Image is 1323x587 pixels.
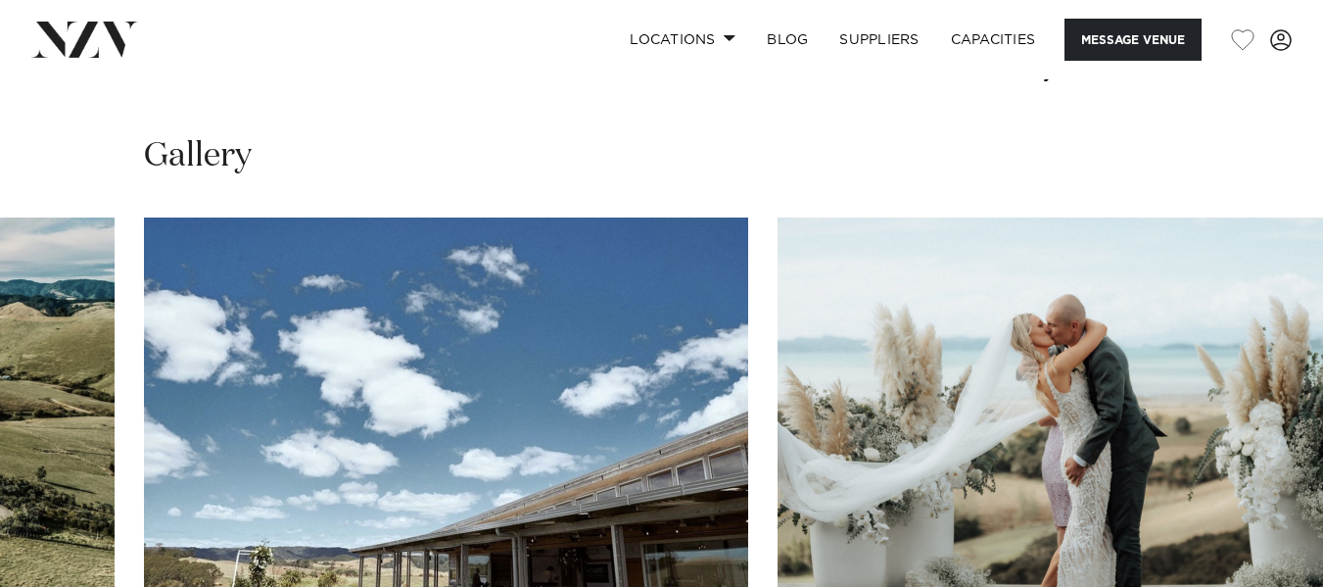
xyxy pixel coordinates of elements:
h2: Gallery [144,134,252,178]
a: BLOG [751,19,824,61]
a: Locations [614,19,751,61]
button: Message Venue [1064,19,1202,61]
a: Capacities [935,19,1052,61]
img: nzv-logo.png [31,22,138,57]
a: SUPPLIERS [824,19,934,61]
